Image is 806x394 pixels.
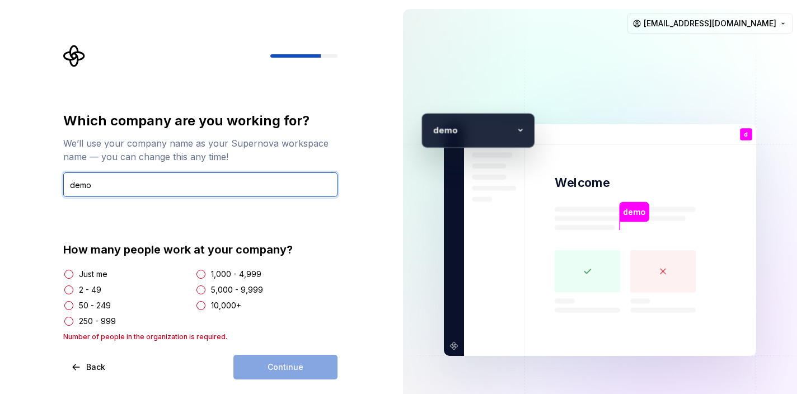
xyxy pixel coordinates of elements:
[79,316,116,327] div: 250 - 999
[79,284,101,295] div: 2 - 49
[627,13,793,34] button: [EMAIL_ADDRESS][DOMAIN_NAME]
[427,123,438,137] p: d
[211,269,261,280] div: 1,000 - 4,999
[63,172,338,197] input: Company name
[63,242,338,257] div: How many people work at your company?
[63,112,338,130] div: Which company are you working for?
[63,137,338,163] div: We’ll use your company name as your Supernova workspace name — you can change this any time!
[63,355,115,379] button: Back
[79,300,111,311] div: 50 - 249
[79,269,107,280] div: Just me
[644,18,776,29] span: [EMAIL_ADDRESS][DOMAIN_NAME]
[555,175,610,191] p: Welcome
[63,45,86,67] svg: Supernova Logo
[86,362,105,373] span: Back
[439,123,512,137] p: emo
[744,132,748,138] p: d
[211,284,263,295] div: 5,000 - 9,999
[63,332,338,341] p: Number of people in the organization is required.
[623,206,645,218] p: demo
[211,300,241,311] div: 10,000+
